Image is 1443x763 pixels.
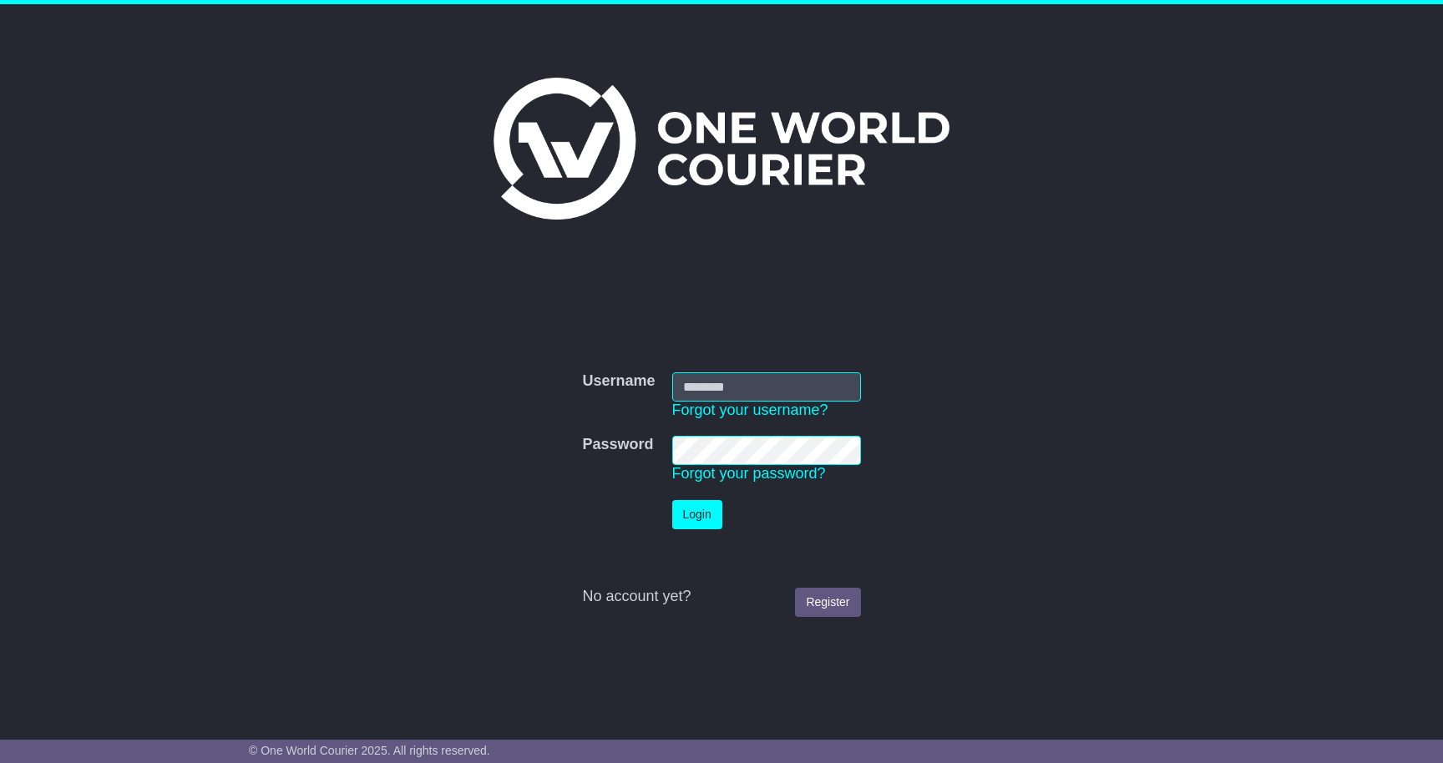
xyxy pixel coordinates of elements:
label: Username [582,372,655,391]
label: Password [582,436,653,454]
a: Register [795,588,860,617]
button: Login [672,500,722,529]
img: One World [494,78,949,220]
div: No account yet? [582,588,860,606]
a: Forgot your username? [672,402,828,418]
a: Forgot your password? [672,465,826,482]
span: © One World Courier 2025. All rights reserved. [249,744,490,757]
